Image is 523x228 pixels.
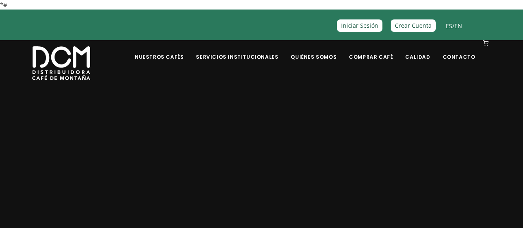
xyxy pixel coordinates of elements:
span: / [446,21,462,31]
a: Contacto [438,41,480,60]
a: ES [446,22,452,30]
a: Servicios Institucionales [191,41,283,60]
a: EN [454,22,462,30]
a: Nuestros Cafés [130,41,189,60]
a: Calidad [400,41,435,60]
a: Quiénes Somos [286,41,342,60]
a: Crear Cuenta [391,19,436,31]
a: Iniciar Sesión [337,19,382,31]
a: Comprar Café [344,41,398,60]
